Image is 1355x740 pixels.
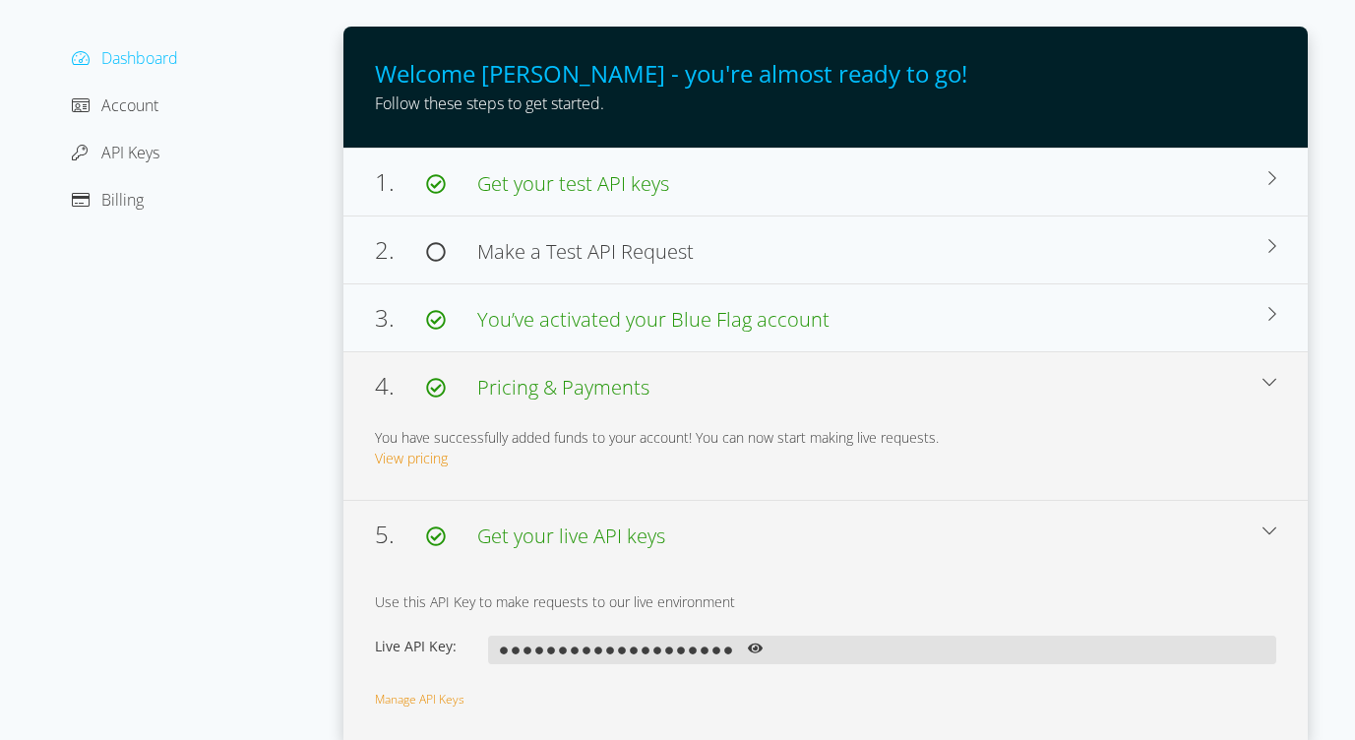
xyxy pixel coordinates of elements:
[375,301,426,334] span: 3.
[477,374,649,401] span: Pricing & Payments
[375,691,464,708] a: Manage API Keys
[375,449,448,467] a: View pricing
[375,92,604,114] span: Follow these steps to get started.
[375,591,1276,612] div: Use this API Key to make requests to our live environment
[375,165,426,198] span: 1.
[72,189,144,211] a: Billing
[375,57,967,90] span: Welcome [PERSON_NAME] - you're almost ready to go!
[72,47,178,69] a: Dashboard
[477,238,694,265] span: Make a Test API Request
[375,369,426,401] span: 4.
[375,427,1276,448] div: You have successfully added funds to your account! You can now start making live requests.
[375,518,426,550] span: 5.
[477,170,669,197] span: Get your test API keys
[101,142,159,163] span: API Keys
[101,189,144,211] span: Billing
[101,47,178,69] span: Dashboard
[477,306,830,333] span: You’ve activated your Blue Flag account
[375,636,488,664] span: Live API Key:
[477,523,665,549] span: Get your live API keys
[375,233,426,266] span: 2.
[101,94,158,116] span: Account
[72,94,158,116] a: Account
[72,142,159,163] a: API Keys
